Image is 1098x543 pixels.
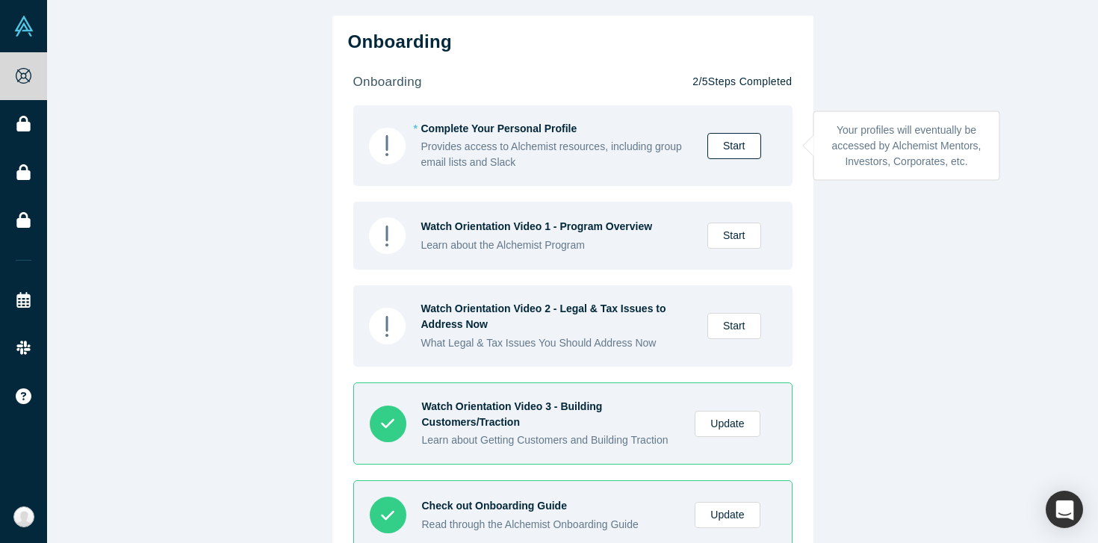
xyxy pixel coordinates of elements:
[421,121,692,137] div: Complete Your Personal Profile
[422,517,680,533] div: Read through the Alchemist Onboarding Guide
[707,313,761,339] a: Start
[695,502,760,528] a: Update
[422,432,680,448] div: Learn about Getting Customers and Building Traction
[695,411,760,437] a: Update
[707,223,761,249] a: Start
[692,74,792,90] p: 2 / 5 Steps Completed
[422,498,680,514] div: Check out Onboarding Guide
[13,506,34,527] img: Andy Pflaum's Account
[421,139,692,170] div: Provides access to Alchemist resources, including group email lists and Slack
[421,335,692,351] div: What Legal & Tax Issues You Should Address Now
[422,399,680,430] div: Watch Orientation Video 3 - Building Customers/Traction
[353,75,422,89] strong: onboarding
[421,219,692,235] div: Watch Orientation Video 1 - Program Overview
[348,31,798,53] h2: Onboarding
[421,238,692,253] div: Learn about the Alchemist Program
[707,133,761,159] a: Start
[13,16,34,37] img: Alchemist Vault Logo
[421,301,692,332] div: Watch Orientation Video 2 - Legal & Tax Issues to Address Now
